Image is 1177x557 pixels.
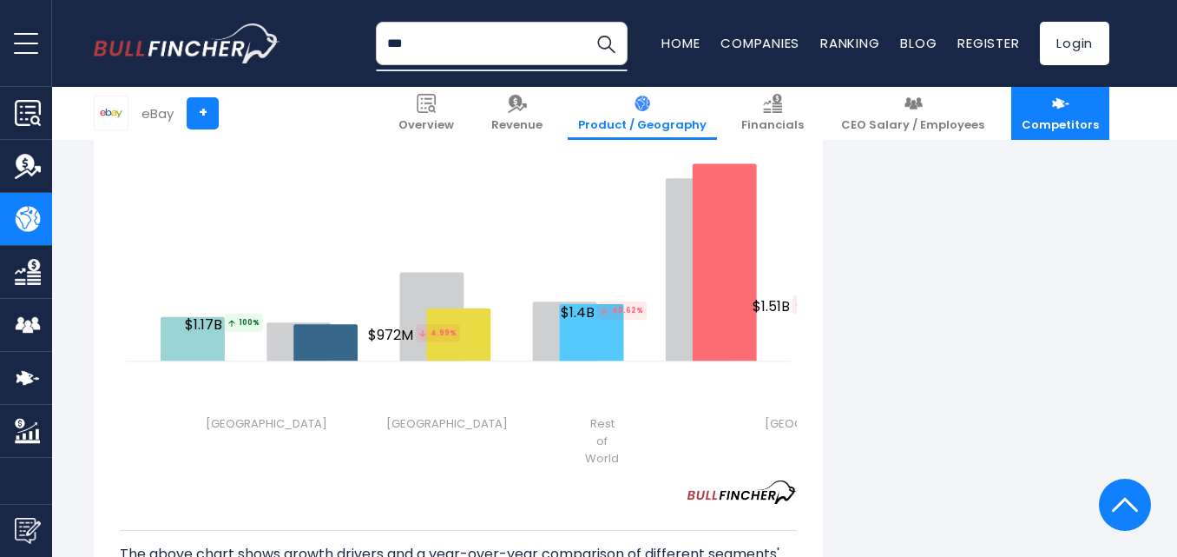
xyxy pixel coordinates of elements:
span: 100% [225,314,263,332]
span: Revenue [491,118,542,133]
a: Go to homepage [94,23,280,63]
span: [GEOGRAPHIC_DATA] [206,415,327,433]
a: Companies [720,34,799,52]
a: Blog [900,34,937,52]
a: Register [957,34,1019,52]
span: 40.62% [597,302,647,320]
span: Rest of World [585,415,619,467]
span: 4.5% [792,295,832,314]
a: Competitors [1011,87,1109,140]
div: eBay [141,103,174,123]
span: 4.99% [416,324,460,342]
span: [GEOGRAPHIC_DATA] [765,415,886,433]
a: Revenue [481,87,553,140]
a: + [187,97,219,129]
a: CEO Salary / Employees [831,87,995,140]
a: Ranking [820,34,879,52]
span: Competitors [1022,118,1099,133]
svg: eBay's Revenue Growth Drivers [120,46,797,481]
span: Product / Geography [578,118,707,133]
span: Overview [398,118,454,133]
a: Login [1040,22,1109,65]
a: Home [661,34,700,52]
span: $972M [368,324,463,346]
span: $1.51B [753,295,834,317]
span: [GEOGRAPHIC_DATA] [386,415,508,433]
a: Financials [731,87,814,140]
span: Financials [741,118,804,133]
span: $1.4B [561,302,649,323]
img: bullfincher logo [94,23,280,63]
span: $1.17B [185,314,266,335]
img: EBAY logo [95,96,128,129]
button: Search [584,22,628,65]
a: Product / Geography [568,87,717,140]
a: Overview [388,87,464,140]
span: CEO Salary / Employees [841,118,984,133]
